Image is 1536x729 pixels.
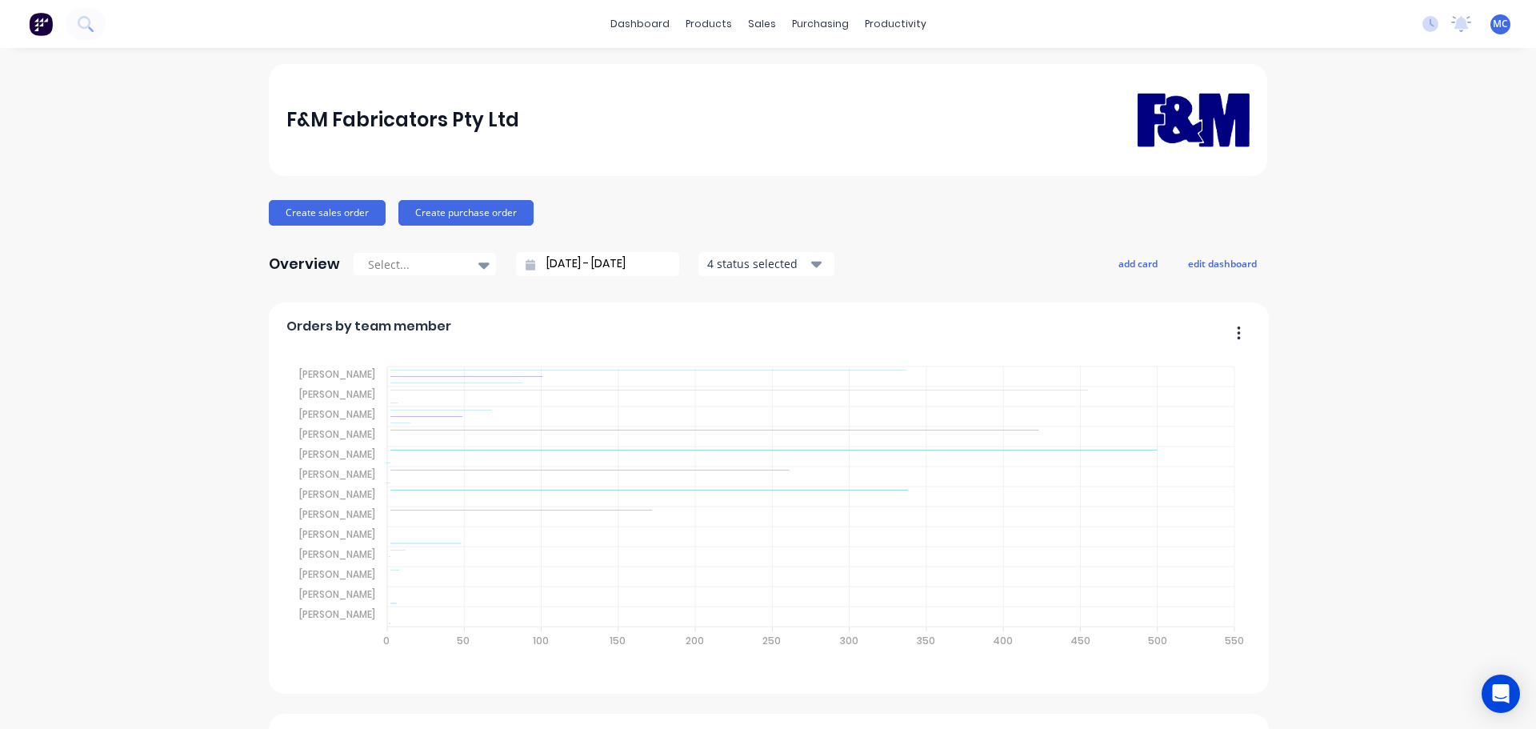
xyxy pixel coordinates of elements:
[857,12,934,36] div: productivity
[29,12,53,36] img: Factory
[398,200,534,226] button: Create purchase order
[299,547,375,561] tspan: [PERSON_NAME]
[269,200,386,226] button: Create sales order
[993,634,1013,647] tspan: 400
[685,634,703,647] tspan: 200
[1482,675,1520,713] div: Open Intercom Messenger
[299,587,375,601] tspan: [PERSON_NAME]
[299,507,375,521] tspan: [PERSON_NAME]
[678,12,740,36] div: products
[299,567,375,581] tspan: [PERSON_NAME]
[762,634,781,647] tspan: 250
[299,387,375,401] tspan: [PERSON_NAME]
[1138,70,1250,170] img: F&M Fabricators Pty Ltd
[1178,253,1267,274] button: edit dashboard
[269,248,340,280] div: Overview
[1225,634,1244,647] tspan: 550
[707,255,808,272] div: 4 status selected
[383,634,390,647] tspan: 0
[740,12,784,36] div: sales
[286,104,519,136] div: F&M Fabricators Pty Ltd
[1493,17,1508,31] span: MC
[299,487,375,501] tspan: [PERSON_NAME]
[839,634,858,647] tspan: 300
[917,634,935,647] tspan: 350
[299,407,375,421] tspan: [PERSON_NAME]
[602,12,678,36] a: dashboard
[299,527,375,541] tspan: [PERSON_NAME]
[1070,634,1090,647] tspan: 450
[299,447,375,461] tspan: [PERSON_NAME]
[698,252,834,276] button: 4 status selected
[610,634,626,647] tspan: 150
[1108,253,1168,274] button: add card
[286,317,451,336] span: Orders by team member
[299,367,375,381] tspan: [PERSON_NAME]
[299,467,375,481] tspan: [PERSON_NAME]
[299,607,375,621] tspan: [PERSON_NAME]
[1147,634,1166,647] tspan: 500
[299,427,375,441] tspan: [PERSON_NAME]
[457,634,470,647] tspan: 50
[784,12,857,36] div: purchasing
[532,634,548,647] tspan: 100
